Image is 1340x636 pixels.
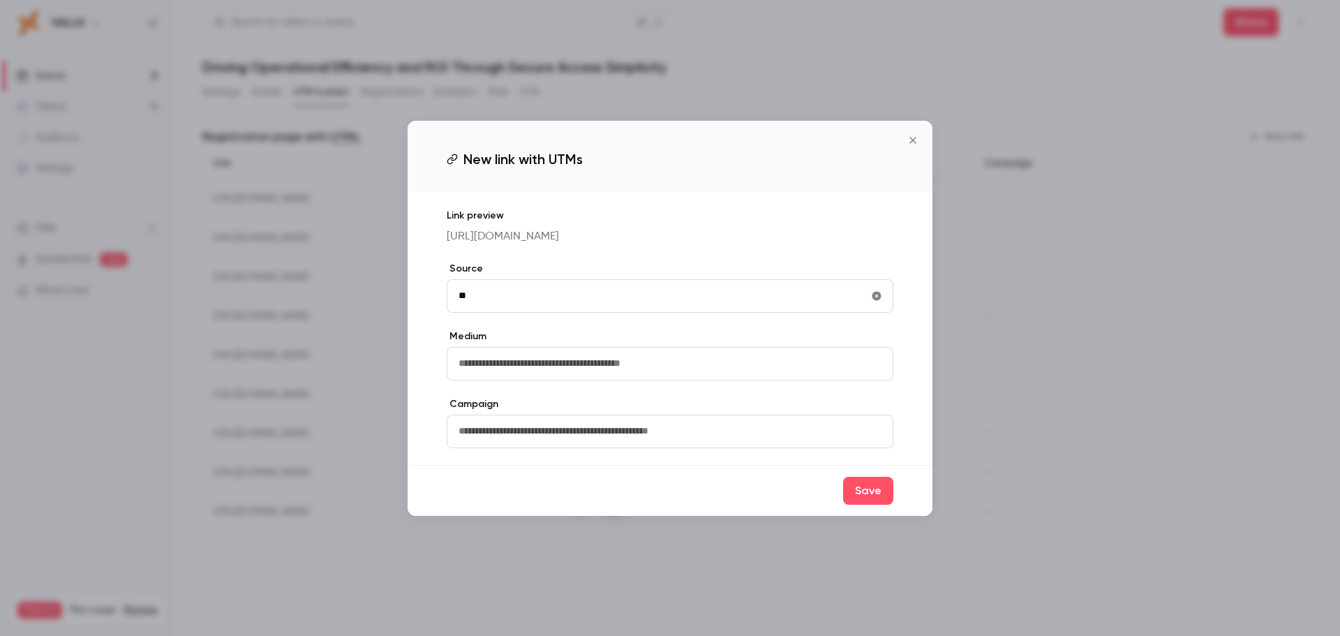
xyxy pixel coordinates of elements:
label: Source [447,262,893,276]
button: Close [899,126,927,154]
label: Medium [447,330,893,343]
button: utmSource [865,285,888,307]
label: Campaign [447,397,893,411]
p: [URL][DOMAIN_NAME] [447,228,893,245]
span: New link with UTMs [463,149,583,170]
button: Save [843,477,893,505]
p: Link preview [447,209,893,223]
